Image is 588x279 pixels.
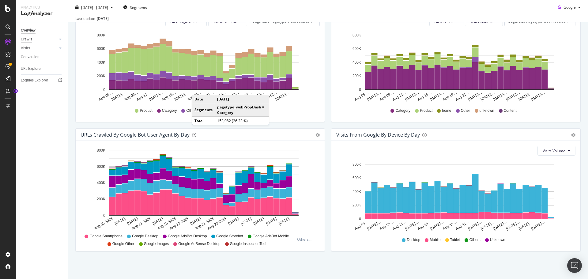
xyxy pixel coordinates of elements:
[97,181,105,185] text: 400K
[563,5,576,10] span: Google
[21,54,41,60] div: Conversions
[156,217,176,231] text: Aug 15 2025
[21,45,30,51] div: Visits
[21,66,63,72] a: URL Explorer
[359,217,361,221] text: 0
[442,108,451,113] span: home
[359,88,361,92] text: 0
[73,2,115,12] button: [DATE] - [DATE]
[420,108,432,113] span: Product
[336,160,573,232] svg: A chart.
[543,148,565,153] span: Visits Volume
[430,237,440,243] span: Mobile
[21,27,63,34] a: Overview
[21,45,57,51] a: Visits
[567,258,582,273] div: Open Intercom Messenger
[490,237,505,243] span: Unknown
[537,146,575,156] button: Visits Volume
[215,117,269,125] td: 153,082 (26.23 %)
[21,10,63,17] div: LogAnalyzer
[75,16,109,21] div: Last update
[103,88,105,92] text: 0
[504,108,517,113] span: Content
[13,88,18,94] div: Tooltip anchor
[352,176,361,180] text: 600K
[190,217,202,226] text: [DATE]
[207,217,227,231] text: Aug 23 2025
[352,60,361,65] text: 400K
[186,108,195,113] span: Other
[192,117,215,125] td: Total
[81,132,190,138] div: URLs Crawled by Google bot User Agent By Day
[144,241,169,247] span: Google Images
[297,237,314,242] div: Others...
[555,2,583,12] button: Google
[228,217,240,226] text: [DATE]
[114,217,126,226] text: [DATE]
[97,47,105,51] text: 600K
[81,146,318,231] svg: A chart.
[336,31,573,102] svg: A chart.
[126,217,139,226] text: [DATE]
[131,217,151,231] text: Aug 11 2025
[132,234,158,239] span: Google Desktop
[21,36,32,43] div: Crawls
[162,108,177,113] span: Category
[352,47,361,51] text: 600K
[192,103,215,117] td: Segments
[21,54,63,60] a: Conversions
[112,241,134,247] span: Google Other
[450,237,460,243] span: Tablet
[215,95,269,103] td: [DATE]
[103,213,105,218] text: 0
[21,77,48,84] div: Logfiles Explorer
[253,217,265,226] text: [DATE]
[93,217,113,231] text: Aug 05 2025
[461,108,470,113] span: Other
[89,234,122,239] span: Google Smartphone
[352,162,361,167] text: 800K
[140,108,152,113] span: Product
[253,234,289,239] span: Google AdsBot Mobile
[169,217,189,231] text: Aug 17 2025
[21,36,57,43] a: Crawls
[216,234,243,239] span: Google Storebot
[97,33,105,37] text: 800K
[352,33,361,37] text: 800K
[81,31,318,102] svg: A chart.
[168,234,207,239] span: Google AdsBot Desktop
[97,148,105,153] text: 800K
[352,203,361,207] text: 200K
[130,5,147,10] span: Segments
[121,2,149,12] button: Segments
[152,217,164,226] text: [DATE]
[571,133,575,137] div: gear
[21,27,36,34] div: Overview
[97,60,105,65] text: 400K
[352,74,361,78] text: 200K
[395,108,410,113] span: Category
[315,133,320,137] div: gear
[407,237,420,243] span: Desktop
[97,16,109,21] div: [DATE]
[480,108,494,113] span: unknown
[81,5,108,10] span: [DATE] - [DATE]
[230,241,266,247] span: Google InspectionTool
[97,197,105,202] text: 200K
[336,132,420,138] div: Visits From Google By Device By Day
[278,217,290,226] text: [DATE]
[21,66,42,72] div: URL Explorer
[215,103,269,117] td: pagetype_webPropDash = Category
[192,95,215,103] td: Date
[97,164,105,169] text: 600K
[178,241,220,247] span: Google AdSense Desktop
[240,217,252,226] text: [DATE]
[265,217,277,226] text: [DATE]
[352,190,361,194] text: 400K
[97,74,105,78] text: 200K
[194,217,214,231] text: Aug 21 2025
